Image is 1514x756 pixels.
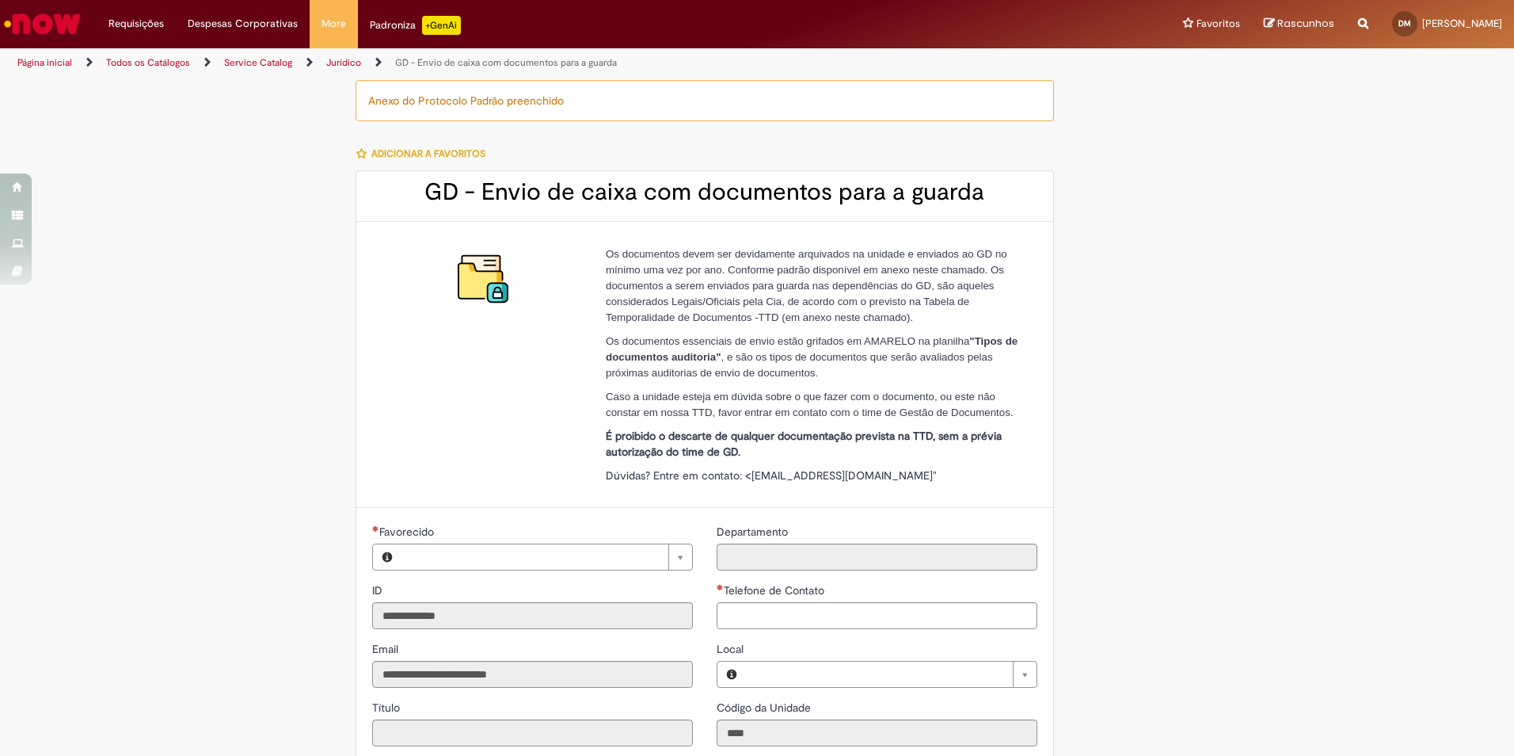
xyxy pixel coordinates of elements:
span: Requisições [108,16,164,32]
span: Somente leitura - Título [372,701,403,715]
span: More [321,16,346,32]
span: Os documentos essenciais de envio estão grifados em AMARELO na planilha , e são os tipos de docum... [606,335,1018,379]
a: Limpar campo Favorecido [401,544,692,570]
button: Favorecido, Visualizar este registro [373,544,401,570]
span: Local [717,642,747,656]
input: Departamento [717,544,1037,571]
a: Rascunhos [1264,17,1334,32]
input: Código da Unidade [717,720,1037,746]
a: GD - Envio de caixa com documentos para a guarda [395,56,617,69]
div: Anexo do Protocolo Padrão preenchido [356,80,1054,121]
ul: Trilhas de página [12,48,998,78]
span: Telefone de Contato [724,583,827,598]
span: Favoritos [1196,16,1240,32]
div: Padroniza [370,16,461,35]
label: Somente leitura - Departamento [717,524,791,540]
strong: É proibido o descarte de qualquer documentação prevista na TTD, sem a prévia autorização do time ... [606,429,1002,459]
span: [PERSON_NAME] [1422,17,1502,30]
img: ServiceNow [2,8,83,40]
button: Adicionar a Favoritos [356,137,494,170]
a: Página inicial [17,56,72,69]
label: Somente leitura - Código da Unidade [717,700,814,716]
button: Local, Visualizar este registro [717,662,746,687]
h2: GD - Envio de caixa com documentos para a guarda [372,179,1037,205]
p: +GenAi [422,16,461,35]
a: Service Catalog [224,56,292,69]
input: Email [372,661,693,688]
span: Os documentos devem ser devidamente arquivados na unidade e enviados ao GD no mínimo uma vez por ... [606,248,1007,323]
span: Necessários [717,584,724,590]
label: Somente leitura - Título [372,700,403,716]
input: Título [372,720,693,746]
span: Rascunhos [1277,16,1334,31]
input: ID [372,602,693,629]
label: Somente leitura - Email [372,641,401,657]
a: Jurídico [326,56,361,69]
span: DM [1398,18,1411,29]
span: Necessários [372,525,379,532]
span: Necessários - Favorecido [379,525,437,539]
label: Somente leitura - ID [372,582,386,598]
span: Somente leitura - ID [372,583,386,598]
span: Adicionar a Favoritos [371,147,485,160]
a: Todos os Catálogos [106,56,190,69]
span: Somente leitura - Código da Unidade [717,701,814,715]
input: Telefone de Contato [717,602,1037,629]
span: Caso a unidade esteja em dúvida sobre o que fazer com o documento, ou este não constar em nossa T... [606,391,1014,418]
span: Despesas Corporativas [188,16,298,32]
img: GD - Envio de caixa com documentos para a guarda [458,254,508,304]
p: Dúvidas? Entre em contato: <[EMAIL_ADDRESS][DOMAIN_NAME]" [606,468,1025,483]
strong: "Tipos de documentos auditoria" [606,335,1018,363]
a: Limpar campo Local [746,662,1037,687]
span: Somente leitura - Email [372,642,401,656]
